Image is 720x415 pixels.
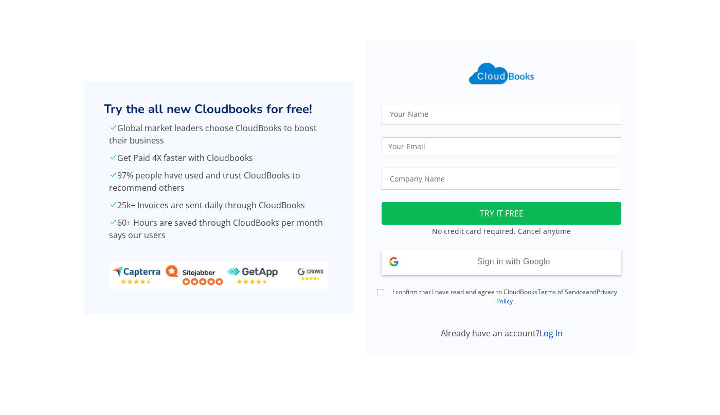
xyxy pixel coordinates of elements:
a: Terms of Service [537,287,586,296]
a: Privacy Policy [496,287,617,305]
p: Global market leaders choose CloudBooks to boost their business [109,122,328,147]
p: 97% people have used and trust CloudBooks to recommend others [109,169,328,194]
p: 60+ Hours are saved through CloudBooks per month says our users [109,216,328,241]
p: 25k+ Invoices are sent daily through CloudBooks [109,199,328,211]
input: Your Name [382,103,621,125]
img: Cloudbooks Logo [463,57,540,91]
p: Get Paid 4X faster with Cloudbooks [109,152,328,164]
div: Already have an account? [375,327,627,339]
span: Sign in with Google [477,257,550,266]
a: Log In [539,328,563,339]
input: Company Name [382,168,621,190]
button: TRY IT FREE [382,202,621,225]
h2: Try the all new Cloudbooks for free! [104,102,333,117]
img: ratings_banner.png [109,262,328,289]
small: No credit card required. Cancel anytime [432,226,571,236]
input: Your Email [382,137,621,155]
label: I confirm that I have read and agree to CloudBooks and [388,287,621,306]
